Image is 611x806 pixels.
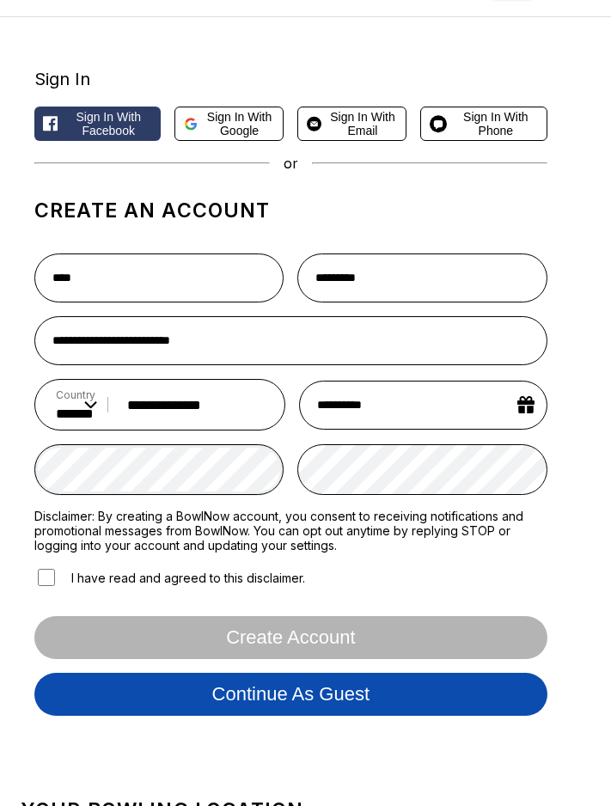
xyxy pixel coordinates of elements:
label: I have read and agreed to this disclaimer. [34,566,305,589]
button: Sign in with Facebook [34,107,161,141]
span: Sign in with Email [328,110,396,137]
label: Country [56,388,97,401]
button: Sign in with Email [297,107,406,141]
label: Disclaimer: By creating a BowlNow account, you consent to receiving notifications and promotional... [34,509,547,553]
input: I have read and agreed to this disclaimer. [38,569,55,586]
button: Sign in with Google [174,107,284,141]
div: Sign In [34,69,547,89]
button: Sign in with Phone [420,107,547,141]
div: or [34,155,547,172]
span: Sign in with Facebook [64,110,152,137]
span: Sign in with Phone [454,110,538,137]
h1: Create an account [34,198,547,223]
span: Sign in with Google [205,110,274,137]
button: Continue as guest [34,673,547,716]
